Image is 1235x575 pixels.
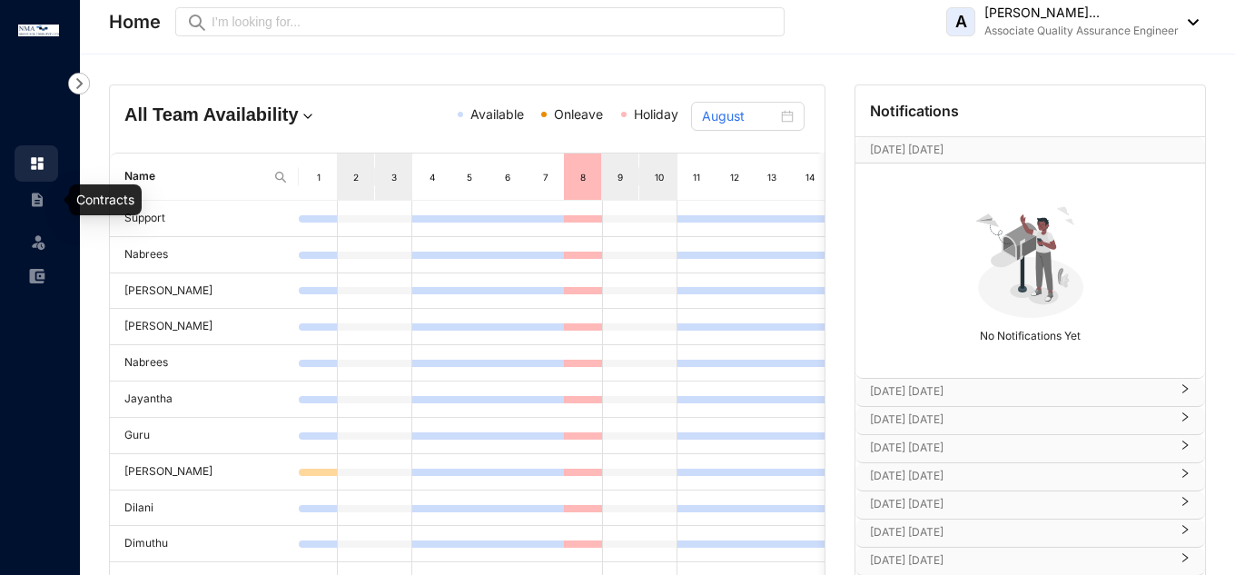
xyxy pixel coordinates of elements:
img: leave-unselected.2934df6273408c3f84d9.svg [29,233,47,251]
td: Dilani [110,491,299,527]
img: dropdown.780994ddfa97fca24b89f58b1de131fa.svg [299,107,317,125]
img: logo [18,25,59,36]
div: 12 [727,168,742,186]
span: right [1180,419,1191,422]
p: Associate Quality Assurance Engineer [984,22,1179,40]
div: [DATE] [DATE] [855,491,1205,519]
li: Home [15,145,58,182]
td: Nabrees [110,345,299,382]
p: No Notifications Yet [861,322,1200,345]
div: [DATE] [DATE] [855,548,1205,575]
span: right [1180,391,1191,394]
img: expense-unselected.2edcf0507c847f3e9e96.svg [29,268,45,284]
div: 11 [689,168,704,186]
p: [DATE] [DATE] [870,382,1169,401]
p: [PERSON_NAME]... [984,4,1179,22]
div: [DATE] [DATE][DATE] [855,137,1205,163]
p: [DATE] [DATE] [870,411,1169,429]
span: Onleave [554,106,603,122]
img: dropdown-black.8e83cc76930a90b1a4fdb6d089b7bf3a.svg [1179,19,1199,25]
div: 3 [387,168,401,186]
div: 5 [462,168,477,186]
span: Available [470,106,524,122]
span: Name [124,168,266,185]
div: 1 [311,168,326,186]
p: [DATE] [DATE] [870,523,1169,541]
div: 7 [538,168,553,186]
td: [PERSON_NAME] [110,454,299,491]
p: Home [109,9,161,35]
div: 13 [765,168,779,186]
div: [DATE] [DATE] [855,407,1205,434]
h4: All Team Availability [124,102,352,127]
div: [DATE] [DATE] [855,379,1205,406]
li: Expenses [15,258,58,294]
input: I’m looking for... [212,12,774,32]
span: right [1180,560,1191,563]
input: Select month [702,106,777,126]
img: no-notification-yet.99f61bb71409b19b567a5111f7a484a1.svg [968,196,1093,322]
p: [DATE] [DATE] [870,467,1169,485]
img: contract-unselected.99e2b2107c0a7dd48938.svg [29,192,45,208]
div: [DATE] [DATE] [855,463,1205,491]
span: right [1180,447,1191,451]
td: [PERSON_NAME] [110,273,299,310]
li: Contracts [15,182,58,218]
p: [DATE] [DATE] [870,141,1155,159]
div: [DATE] [DATE] [855,520,1205,547]
span: right [1180,503,1191,507]
p: [DATE] [DATE] [870,551,1169,570]
span: A [955,14,967,30]
td: Support [110,201,299,237]
p: [DATE] [DATE] [870,495,1169,513]
td: [PERSON_NAME] [110,309,299,345]
p: Notifications [870,100,959,122]
div: 4 [425,168,440,186]
td: Dimuthu [110,526,299,562]
td: Jayantha [110,382,299,418]
div: 6 [500,168,515,186]
p: [DATE] [DATE] [870,439,1169,457]
span: right [1180,475,1191,479]
div: 8 [576,168,590,186]
div: 10 [652,168,667,186]
div: 9 [614,168,628,186]
td: Guru [110,418,299,454]
div: 2 [349,168,363,186]
td: Nabrees [110,237,299,273]
span: Holiday [634,106,678,122]
img: search.8ce656024d3affaeffe32e5b30621cb7.svg [273,170,288,184]
img: home.c6720e0a13eba0172344.svg [29,155,45,172]
div: 14 [803,168,817,186]
div: [DATE] [DATE] [855,435,1205,462]
span: right [1180,531,1191,535]
img: nav-icon-right.af6afadce00d159da59955279c43614e.svg [68,73,90,94]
